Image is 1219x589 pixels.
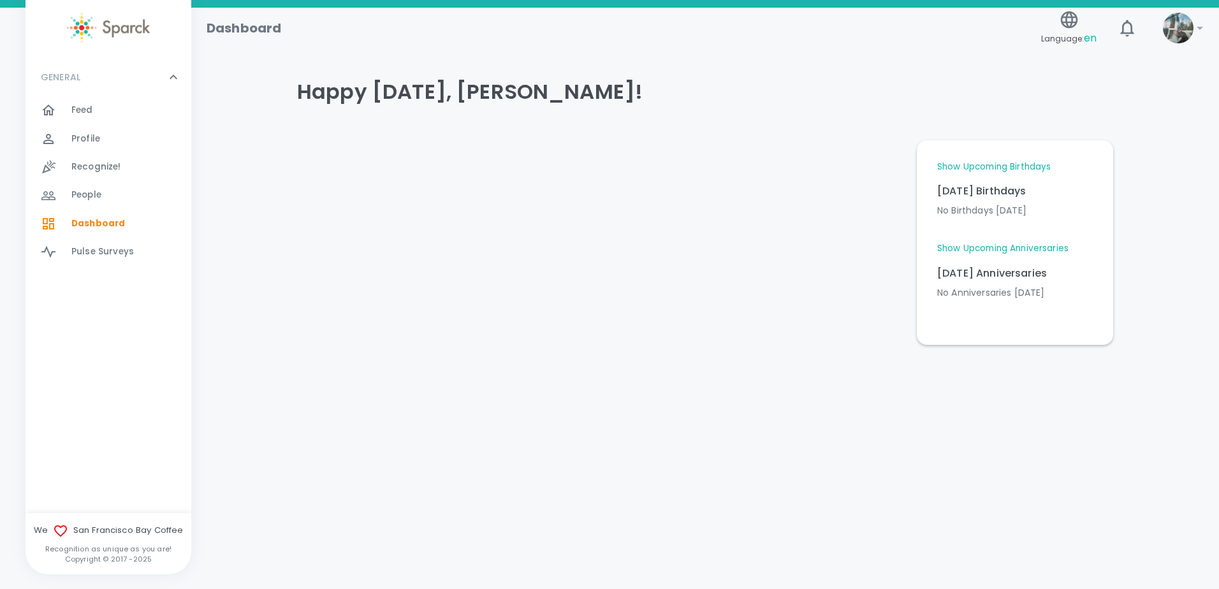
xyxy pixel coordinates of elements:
[1036,6,1102,51] button: Language:en
[26,153,191,181] a: Recognize!
[26,544,191,554] p: Recognition as unique as you are!
[41,71,80,84] p: GENERAL
[1041,30,1097,47] span: Language:
[26,13,191,43] a: Sparck logo
[937,286,1093,299] p: No Anniversaries [DATE]
[26,58,191,96] div: GENERAL
[71,217,125,230] span: Dashboard
[67,13,150,43] img: Sparck logo
[937,204,1093,217] p: No Birthdays [DATE]
[1163,13,1193,43] img: Picture of Katie
[937,266,1093,281] p: [DATE] Anniversaries
[26,238,191,266] a: Pulse Surveys
[26,210,191,238] a: Dashboard
[26,181,191,209] a: People
[71,161,121,173] span: Recognize!
[26,96,191,124] a: Feed
[1084,31,1097,45] span: en
[26,554,191,564] p: Copyright © 2017 - 2025
[297,79,1113,105] h4: Happy [DATE], [PERSON_NAME]!
[71,104,93,117] span: Feed
[71,133,100,145] span: Profile
[26,125,191,153] a: Profile
[26,523,191,539] span: We San Francisco Bay Coffee
[207,18,281,38] h1: Dashboard
[937,242,1069,255] a: Show Upcoming Anniversaries
[71,189,101,201] span: People
[71,245,134,258] span: Pulse Surveys
[937,161,1051,173] a: Show Upcoming Birthdays
[26,96,191,271] div: GENERAL
[937,184,1093,199] p: [DATE] Birthdays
